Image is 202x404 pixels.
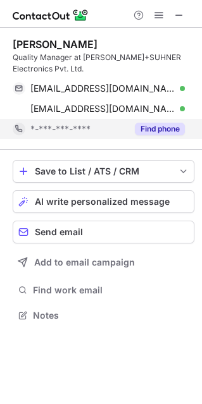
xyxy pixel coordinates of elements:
button: Send email [13,221,194,243]
span: Notes [33,310,189,321]
span: [EMAIL_ADDRESS][DOMAIN_NAME] [30,103,175,114]
button: Add to email campaign [13,251,194,274]
span: Send email [35,227,83,237]
button: save-profile-one-click [13,160,194,183]
div: [PERSON_NAME] [13,38,98,51]
span: Add to email campaign [34,257,135,267]
button: Reveal Button [135,123,185,135]
span: [EMAIL_ADDRESS][DOMAIN_NAME] [30,83,175,94]
div: Save to List / ATS / CRM [35,166,172,176]
button: Notes [13,307,194,324]
span: AI write personalized message [35,197,170,207]
button: AI write personalized message [13,190,194,213]
button: Find work email [13,281,194,299]
img: ContactOut v5.3.10 [13,8,89,23]
span: Find work email [33,285,189,296]
div: Quality Manager at [PERSON_NAME]+SUHNER Electronics Pvt. Ltd. [13,52,194,75]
